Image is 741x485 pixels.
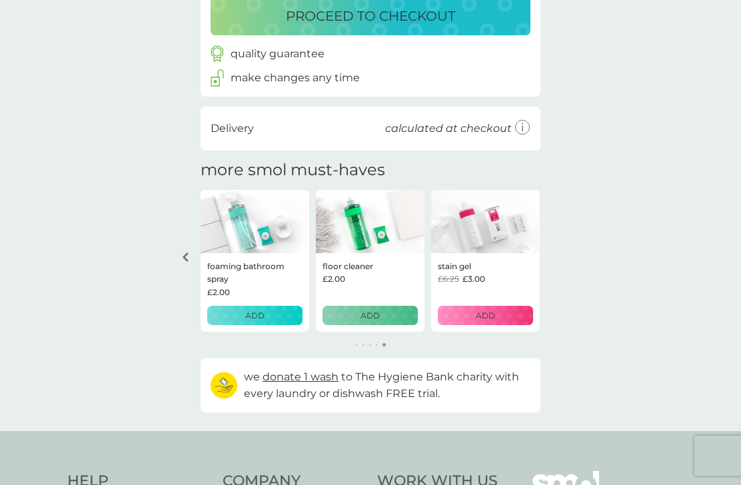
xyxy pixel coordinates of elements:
[263,370,339,383] span: donate 1 wash
[244,368,530,402] p: we to The Hygiene Bank charity with every laundry or dishwash FREE trial.
[476,309,495,322] p: ADD
[385,120,512,137] p: calculated at checkout
[211,120,254,137] p: Delivery
[201,161,385,180] h2: more smol must-haves
[438,272,459,285] span: £6.25
[323,306,418,325] button: ADD
[462,272,485,285] span: £3.00
[207,286,230,298] span: £2.00
[245,309,265,322] p: ADD
[323,260,373,272] p: floor cleaner
[438,306,533,325] button: ADD
[361,309,380,322] p: ADD
[231,69,360,87] p: make changes any time
[207,260,303,285] p: foaming bathroom spray
[207,306,303,325] button: ADD
[286,5,455,27] p: proceed to checkout
[231,45,325,63] p: quality guarantee
[323,272,345,285] span: £2.00
[438,260,471,272] p: stain gel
